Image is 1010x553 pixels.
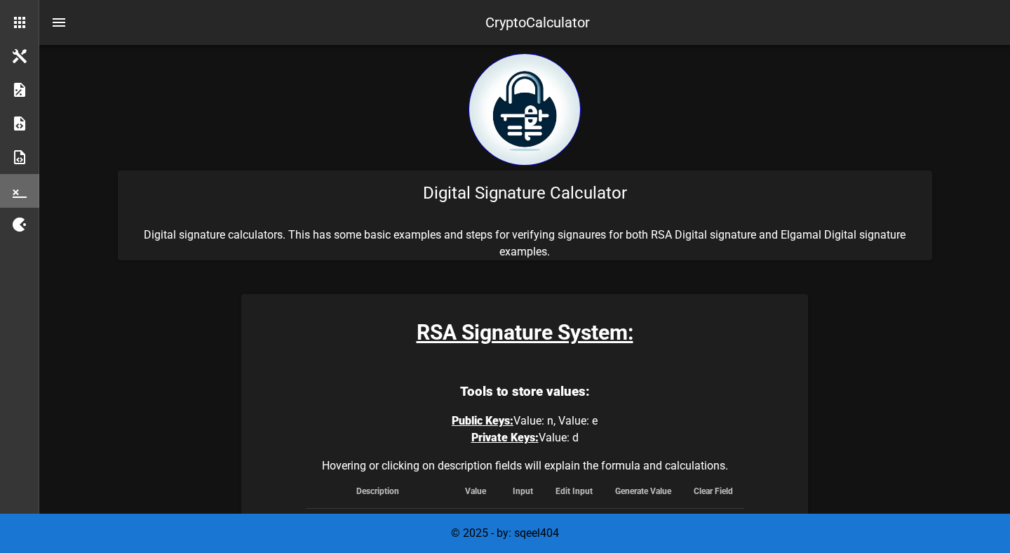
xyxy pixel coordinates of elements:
span: Input [513,486,533,496]
h3: RSA Signature System: [241,317,808,348]
span: Clear Field [694,486,733,496]
span: Value [465,486,486,496]
span: © 2025 - by: sqeel404 [451,526,559,540]
span: Description [356,486,399,496]
a: home [469,155,581,168]
th: Edit Input [544,474,604,508]
th: Description [306,474,450,508]
p: Value: n, Value: e Value: d [306,413,744,446]
caption: Hovering or clicking on description fields will explain the formula and calculations. [306,458,744,474]
td: [ max ] [450,508,501,542]
div: Digital Signature Calculator [118,171,932,215]
th: Generate Value [604,474,682,508]
span: Private Keys: [471,431,539,444]
span: Generate Value [615,486,671,496]
h3: Tools to store values: [306,382,744,401]
img: encryption logo [469,53,581,166]
div: CryptoCalculator [485,12,590,33]
th: Clear Field [682,474,744,508]
th: Input [501,474,544,508]
span: Edit Input [555,486,593,496]
th: Value [450,474,501,508]
span: Public Keys: [452,414,513,427]
p: Digital signature calculators. This has some basic examples and steps for verifying signaures for... [118,227,932,260]
button: nav-menu-toggle [42,6,76,39]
